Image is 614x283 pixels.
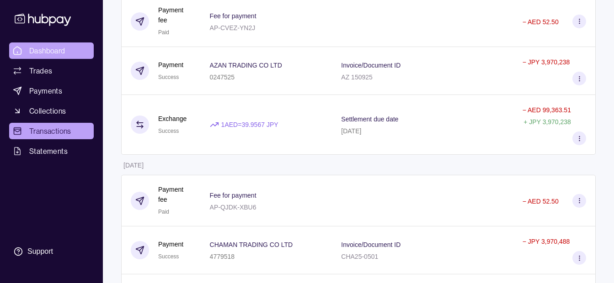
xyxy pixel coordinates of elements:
[341,115,398,123] p: Settlement due date
[9,143,94,159] a: Statements
[523,58,570,66] p: − JPY 3,970,238
[210,62,282,69] p: AZAN TRADING CO LTD
[210,241,293,248] p: CHAMAN TRADING CO LTD
[210,204,256,211] p: AP-QJDK-XBU6
[29,65,52,76] span: Trades
[158,114,187,124] p: Exchange
[210,253,235,260] p: 4779518
[158,184,192,204] p: Payment fee
[9,242,94,261] a: Support
[9,63,94,79] a: Trades
[341,127,361,135] p: [DATE]
[210,192,256,199] p: Fee for payment
[210,24,256,31] p: AP-CVEZ-YN2J
[29,45,65,56] span: Dashboard
[523,18,559,26] p: − AED 52.50
[221,120,278,130] p: 1 AED = 39.9567 JPY
[523,106,571,114] p: − AED 99,363.51
[210,73,235,81] p: 0247525
[341,73,373,81] p: AZ 150925
[29,85,62,96] span: Payments
[341,62,400,69] p: Invoice/Document ID
[210,12,256,20] p: Fee for payment
[29,105,66,116] span: Collections
[29,126,71,136] span: Transactions
[158,128,179,134] span: Success
[158,5,192,25] p: Payment fee
[9,42,94,59] a: Dashboard
[158,60,183,70] p: Payment
[9,103,94,119] a: Collections
[158,253,179,260] span: Success
[123,162,144,169] p: [DATE]
[341,253,378,260] p: CHA25-0501
[523,238,570,245] p: − JPY 3,970,488
[523,118,571,126] p: + JPY 3,970,238
[158,209,169,215] span: Paid
[29,146,68,157] span: Statements
[158,74,179,80] span: Success
[9,83,94,99] a: Payments
[341,241,400,248] p: Invoice/Document ID
[523,198,559,205] p: − AED 52.50
[27,246,53,257] div: Support
[9,123,94,139] a: Transactions
[158,29,169,36] span: Paid
[158,239,183,249] p: Payment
